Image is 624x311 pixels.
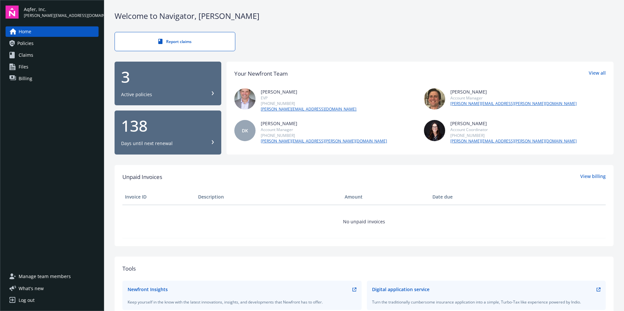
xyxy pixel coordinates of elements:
button: 138Days until next renewal [115,111,221,155]
img: photo [424,120,445,141]
div: Your Newfront Team [234,69,288,78]
div: Keep yourself in the know with the latest innovations, insights, and developments that Newfront h... [128,299,356,305]
div: [PHONE_NUMBER] [261,101,356,106]
div: 3 [121,69,215,85]
img: photo [234,88,256,110]
th: Date due [430,189,503,205]
div: Tools [122,264,606,273]
a: Billing [6,73,99,84]
span: Billing [19,73,32,84]
span: Unpaid Invoices [122,173,162,181]
a: [PERSON_NAME][EMAIL_ADDRESS][PERSON_NAME][DOMAIN_NAME] [261,138,387,144]
a: Files [6,62,99,72]
a: [PERSON_NAME][EMAIL_ADDRESS][PERSON_NAME][DOMAIN_NAME] [450,101,577,107]
span: DK [242,127,248,134]
button: Aqfer, Inc.[PERSON_NAME][EMAIL_ADDRESS][DOMAIN_NAME] [24,6,99,19]
a: [PERSON_NAME][EMAIL_ADDRESS][PERSON_NAME][DOMAIN_NAME] [450,138,577,144]
div: Turn the traditionally cumbersome insurance application into a simple, Turbo-Tax like experience ... [372,299,601,305]
div: [PERSON_NAME] [261,120,387,127]
div: Days until next renewal [121,140,173,147]
img: navigator-logo.svg [6,6,19,19]
div: Account Coordinator [450,127,577,132]
a: Manage team members [6,271,99,282]
div: [PERSON_NAME] [450,120,577,127]
div: Welcome to Navigator , [PERSON_NAME] [115,10,614,22]
div: EVP [261,95,356,101]
th: Amount [342,189,430,205]
td: No unpaid invoices [122,205,606,238]
div: [PERSON_NAME] [261,88,356,95]
a: Report claims [115,32,235,51]
a: [PERSON_NAME][EMAIL_ADDRESS][DOMAIN_NAME] [261,106,356,112]
div: Digital application service [372,286,429,293]
div: [PHONE_NUMBER] [450,133,577,138]
div: [PHONE_NUMBER] [261,133,387,138]
button: What's new [6,285,54,292]
a: View all [589,69,606,78]
span: What ' s new [19,285,44,292]
div: 138 [121,118,215,134]
span: Files [19,62,28,72]
div: [PERSON_NAME] [450,88,577,95]
div: Report claims [128,39,222,44]
div: Active policies [121,91,152,98]
span: [PERSON_NAME][EMAIL_ADDRESS][DOMAIN_NAME] [24,13,99,19]
div: Newfront Insights [128,286,168,293]
span: Claims [19,50,33,60]
span: Aqfer, Inc. [24,6,99,13]
div: Log out [19,295,35,305]
div: Account Manager [450,95,577,101]
span: Policies [17,38,34,49]
img: photo [424,88,445,110]
a: Claims [6,50,99,60]
th: Description [195,189,342,205]
th: Invoice ID [122,189,195,205]
span: Home [19,26,31,37]
button: 3Active policies [115,62,221,106]
div: Account Manager [261,127,387,132]
a: Policies [6,38,99,49]
a: View billing [580,173,606,181]
a: Home [6,26,99,37]
span: Manage team members [19,271,71,282]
